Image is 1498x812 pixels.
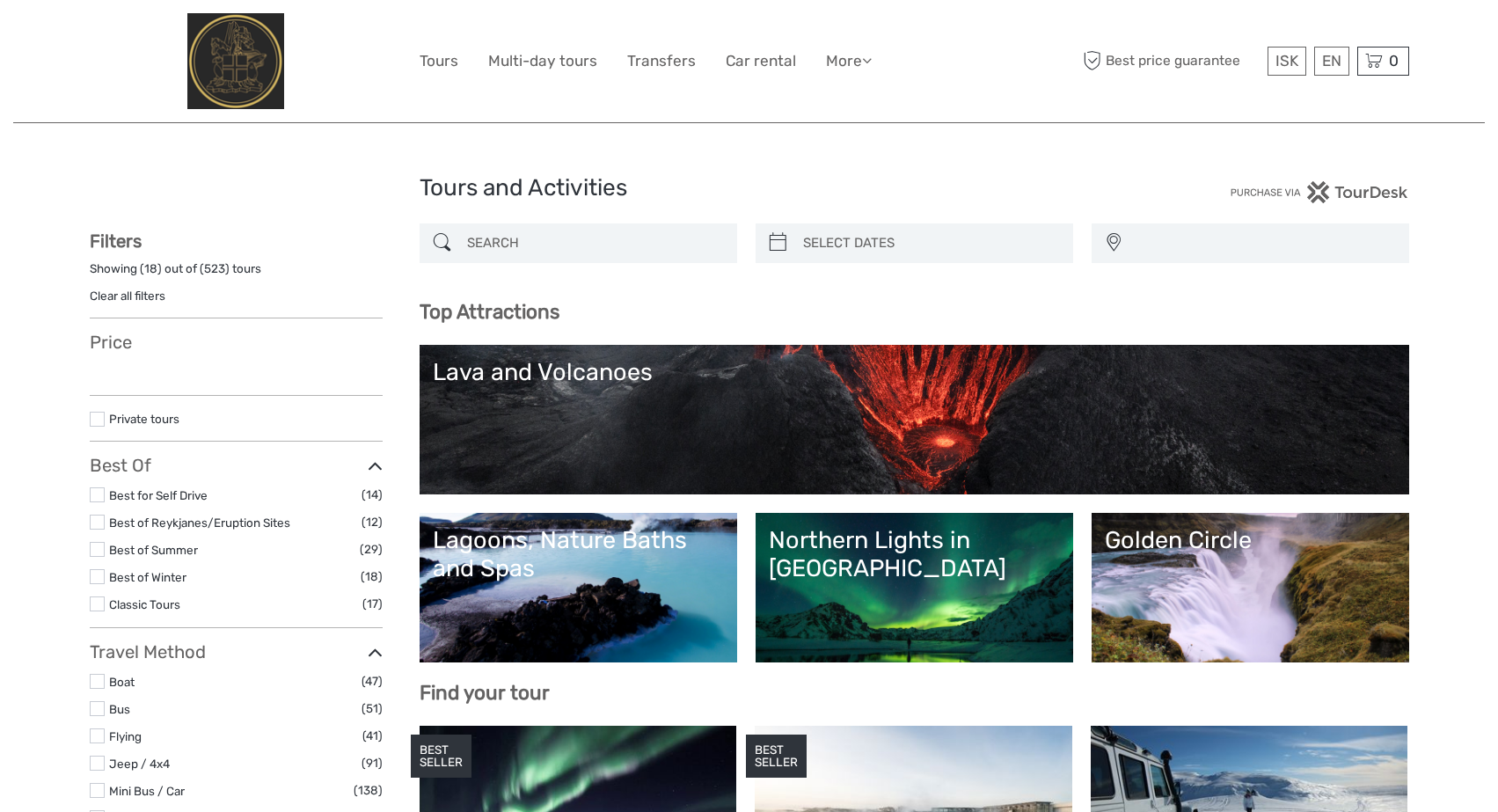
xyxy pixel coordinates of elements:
[109,516,290,530] a: Best of Reykjanes/Eruption Sites
[362,753,383,773] span: (91)
[109,570,186,584] a: Best of Winter
[362,485,383,505] span: (14)
[420,681,550,705] b: Find your tour
[90,230,142,252] strong: Filters
[433,358,1396,481] a: Lava and Volcanoes
[109,412,179,426] a: Private tours
[433,526,724,649] a: Lagoons, Nature Baths and Spas
[746,735,807,779] div: BEST SELLER
[109,675,135,689] a: Boat
[1105,526,1396,649] a: Golden Circle
[726,48,796,74] a: Car rental
[361,567,383,587] span: (18)
[420,174,1079,202] h1: Tours and Activities
[1275,52,1298,69] span: ISK
[420,48,458,74] a: Tours
[1230,181,1408,203] img: PurchaseViaTourDesk.png
[460,228,728,259] input: SEARCH
[109,597,180,611] a: Classic Tours
[1386,52,1401,69] span: 0
[109,702,130,716] a: Bus
[109,488,208,502] a: Best for Self Drive
[769,526,1060,649] a: Northern Lights in [GEOGRAPHIC_DATA]
[488,48,597,74] a: Multi-day tours
[769,526,1060,583] div: Northern Lights in [GEOGRAPHIC_DATA]
[433,526,724,583] div: Lagoons, Nature Baths and Spas
[90,289,165,303] a: Clear all filters
[90,260,383,288] div: Showing ( ) out of ( ) tours
[204,260,225,277] label: 523
[187,13,285,109] img: City Center Hotel
[360,539,383,560] span: (29)
[796,228,1064,259] input: SELECT DATES
[362,671,383,691] span: (47)
[826,48,872,74] a: More
[411,735,471,779] div: BEST SELLER
[109,729,142,743] a: Flying
[144,260,157,277] label: 18
[420,300,559,324] b: Top Attractions
[1079,47,1263,76] span: Best price guarantee
[90,332,383,353] h3: Price
[1105,526,1396,554] div: Golden Circle
[90,455,383,476] h3: Best Of
[362,726,383,746] span: (41)
[90,641,383,662] h3: Travel Method
[362,699,383,719] span: (51)
[354,780,383,801] span: (138)
[362,512,383,532] span: (12)
[109,784,185,798] a: Mini Bus / Car
[362,594,383,614] span: (17)
[109,543,198,557] a: Best of Summer
[433,358,1396,386] div: Lava and Volcanoes
[1314,47,1349,76] div: EN
[627,48,696,74] a: Transfers
[109,757,170,771] a: Jeep / 4x4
